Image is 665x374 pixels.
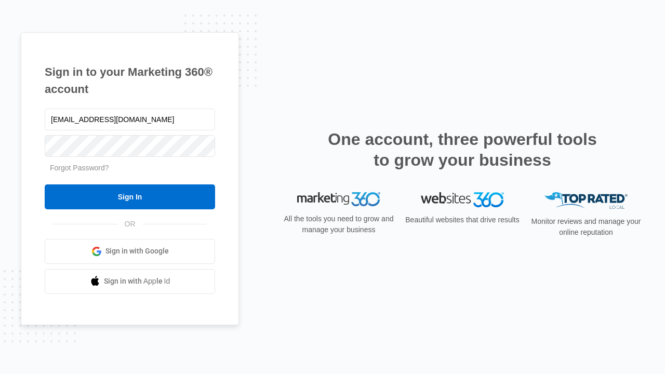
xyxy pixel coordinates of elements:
[45,109,215,130] input: Email
[45,269,215,294] a: Sign in with Apple Id
[104,276,170,287] span: Sign in with Apple Id
[297,192,380,207] img: Marketing 360
[404,215,521,225] p: Beautiful websites that drive results
[117,219,143,230] span: OR
[544,192,628,209] img: Top Rated Local
[105,246,169,257] span: Sign in with Google
[528,216,644,238] p: Monitor reviews and manage your online reputation
[421,192,504,207] img: Websites 360
[45,184,215,209] input: Sign In
[281,213,397,235] p: All the tools you need to grow and manage your business
[45,239,215,264] a: Sign in with Google
[50,164,109,172] a: Forgot Password?
[325,129,600,170] h2: One account, three powerful tools to grow your business
[45,63,215,98] h1: Sign in to your Marketing 360® account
